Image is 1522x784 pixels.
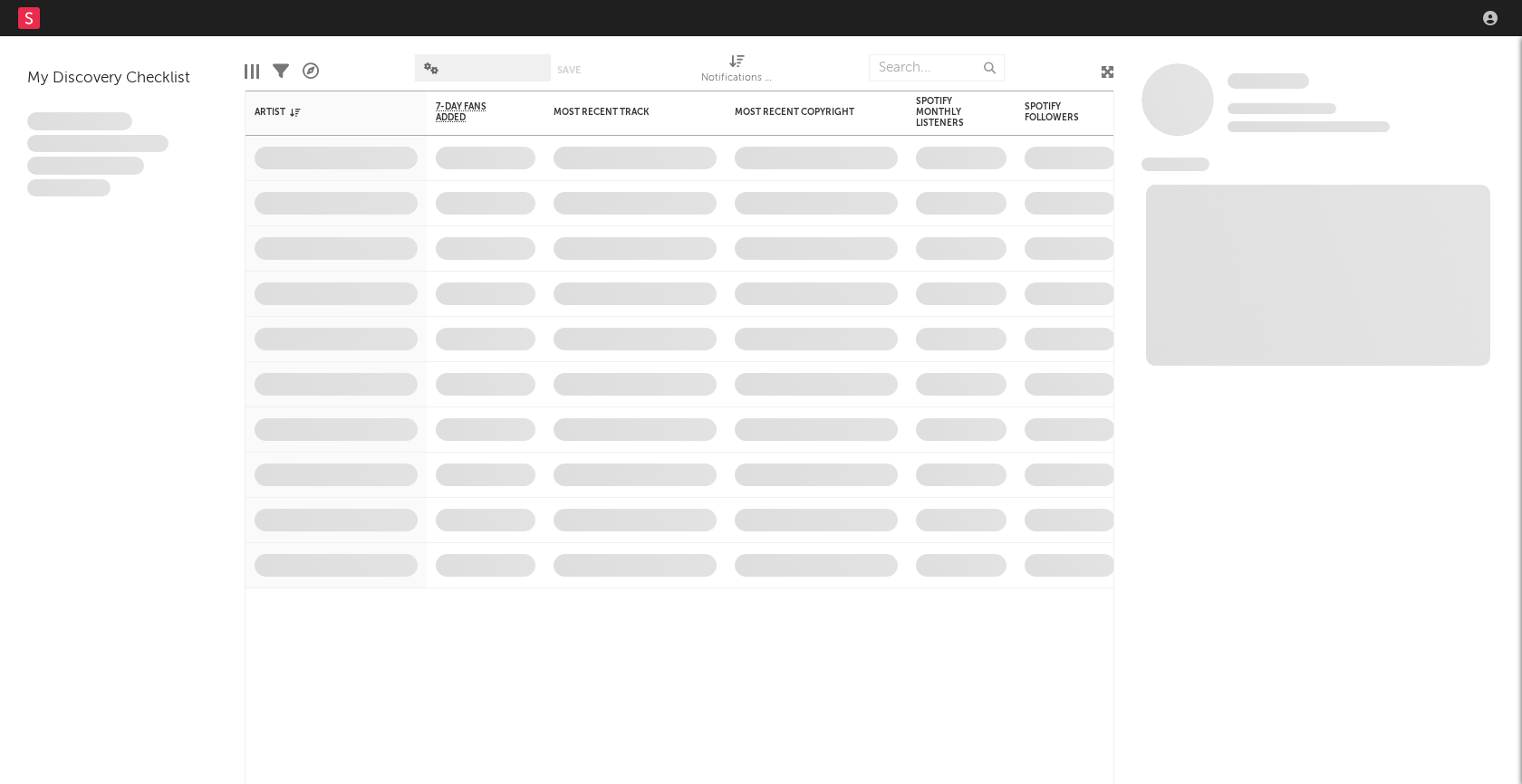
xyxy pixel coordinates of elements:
[1228,121,1390,132] span: 0 fans last week
[27,135,169,153] span: Integer aliquet in purus et
[869,54,1005,81] input: Search...
[27,157,144,175] span: Praesent ac interdum
[916,96,979,129] div: Spotify Monthly Listeners
[1228,72,1309,91] a: Some Artist
[436,101,508,123] span: 7-Day Fans Added
[701,68,774,90] div: Notifications (Artist)
[1228,73,1309,89] span: Some Artist
[27,179,111,197] span: Aliquam viverra
[735,107,871,118] div: Most Recent Copyright
[1025,101,1088,123] div: Spotify Followers
[557,65,581,75] button: Save
[245,45,259,98] div: Edit Columns
[255,107,390,118] div: Artist
[303,45,319,98] div: A&R Pipeline
[1141,158,1209,171] span: News Feed
[554,107,689,118] div: Most Recent Track
[273,45,289,98] div: Filters
[27,68,217,90] div: My Discovery Checklist
[701,45,774,98] div: Notifications (Artist)
[27,112,132,130] span: Lorem ipsum dolor
[1228,103,1336,114] span: Tracking Since: [DATE]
